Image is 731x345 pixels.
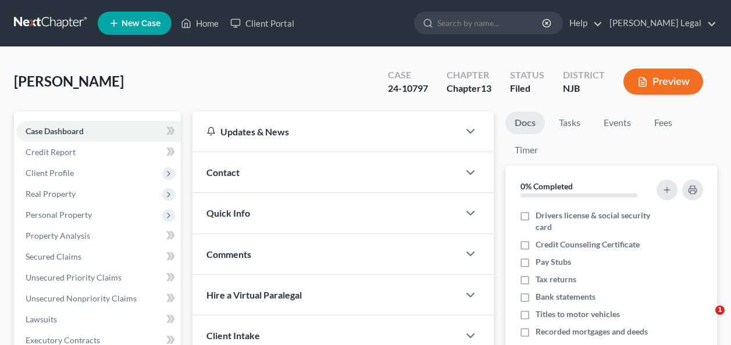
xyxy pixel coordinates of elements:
[26,168,74,178] span: Client Profile
[206,289,302,300] span: Hire a Virtual Paralegal
[26,272,122,282] span: Unsecured Priority Claims
[623,69,703,95] button: Preview
[536,308,620,320] span: Titles to motor vehicles
[645,112,682,134] a: Fees
[224,13,300,34] a: Client Portal
[536,291,596,303] span: Bank statements
[536,210,654,233] span: Drivers license & social security card
[604,13,716,34] a: [PERSON_NAME] Legal
[536,274,576,285] span: Tax returns
[16,246,181,267] a: Secured Claims
[16,142,181,163] a: Credit Report
[26,335,100,345] span: Executory Contracts
[437,12,544,34] input: Search by name...
[26,314,57,324] span: Lawsuits
[26,126,84,136] span: Case Dashboard
[564,13,602,34] a: Help
[16,267,181,288] a: Unsecured Priority Claims
[505,112,545,134] a: Docs
[16,309,181,330] a: Lawsuits
[206,249,251,260] span: Comments
[536,239,640,250] span: Credit Counseling Certificate
[26,189,76,199] span: Real Property
[536,326,648,337] span: Recorded mortgages and deeds
[16,121,181,142] a: Case Dashboard
[536,256,571,268] span: Pay Stubs
[447,82,491,95] div: Chapter
[715,306,725,315] span: 1
[26,210,92,220] span: Personal Property
[26,293,137,303] span: Unsecured Nonpriority Claims
[175,13,224,34] a: Home
[550,112,590,134] a: Tasks
[14,73,124,89] span: [PERSON_NAME]
[16,225,181,246] a: Property Analysis
[481,82,491,94] span: 13
[206,125,445,138] div: Updates & News
[520,181,573,191] strong: 0% Completed
[510,82,544,95] div: Filed
[388,69,428,82] div: Case
[594,112,640,134] a: Events
[510,69,544,82] div: Status
[26,251,81,261] span: Secured Claims
[206,167,240,178] span: Contact
[563,69,605,82] div: District
[691,306,719,333] iframe: Intercom live chat
[388,82,428,95] div: 24-10797
[16,288,181,309] a: Unsecured Nonpriority Claims
[26,231,90,240] span: Property Analysis
[563,82,605,95] div: NJB
[505,139,547,161] a: Timer
[206,207,250,218] span: Quick Info
[447,69,491,82] div: Chapter
[26,147,76,157] span: Credit Report
[206,330,260,341] span: Client Intake
[122,19,161,28] span: New Case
